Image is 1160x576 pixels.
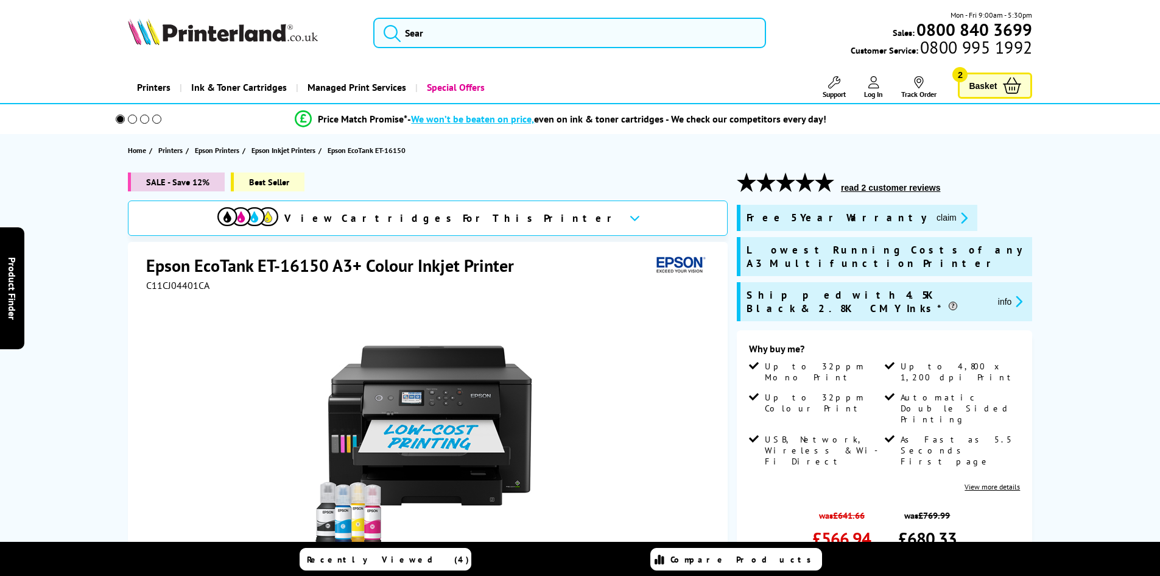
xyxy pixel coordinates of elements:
[373,18,766,48] input: Sear
[318,113,407,125] span: Price Match Promise*
[146,254,526,277] h1: Epson EcoTank ET-16150 A3+ Colour Inkjet Printer
[652,254,708,277] img: Epson
[812,527,871,550] span: £566.94
[251,144,318,157] a: Epson Inkjet Printers
[300,548,471,571] a: Recently Viewed (4)
[864,90,883,99] span: Log In
[146,279,209,291] span: C11CJ04401CA
[747,211,927,225] span: Free 5 Year Warranty
[893,27,915,38] span: Sales:
[307,554,469,565] span: Recently Viewed (4)
[823,76,846,99] a: Support
[898,503,957,521] span: was
[901,434,1018,467] span: As Fast as 5.5 Seconds First page
[310,316,549,555] img: Epson EcoTank ET-16150
[128,172,225,191] span: SALE - Save 12%
[296,72,415,103] a: Managed Print Services
[670,554,818,565] span: Compare Products
[969,77,997,94] span: Basket
[180,72,296,103] a: Ink & Toner Cartridges
[864,76,883,99] a: Log In
[851,41,1032,56] span: Customer Service:
[812,503,871,521] span: was
[284,212,619,225] span: View Cartridges For This Printer
[837,182,944,193] button: read 2 customer reviews
[765,434,882,467] span: USB, Network, Wireless & Wi-Fi Direct
[128,144,149,157] a: Home
[933,211,971,225] button: promo-description
[128,72,180,103] a: Printers
[823,90,846,99] span: Support
[901,361,1018,383] span: Up to 4,800 x 1,200 dpi Print
[158,144,186,157] a: Printers
[411,113,534,125] span: We won’t be beaten on price,
[407,113,826,125] div: - even on ink & toner cartridges - We check our competitors every day!
[158,144,183,157] span: Printers
[6,257,18,319] span: Product Finder
[898,527,957,550] span: £680.33
[195,144,242,157] a: Epson Printers
[128,18,359,48] a: Printerland Logo
[128,18,318,45] img: Printerland Logo
[747,243,1026,270] span: Lowest Running Costs of any A3 Multifunction Printer
[217,207,278,226] img: View Cartridges
[833,510,865,521] strike: £641.66
[415,72,494,103] a: Special Offers
[128,144,146,157] span: Home
[765,392,882,414] span: Up to 32ppm Colour Print
[328,144,406,157] span: Epson EcoTank ET-16150
[749,343,1020,361] div: Why buy me?
[231,172,304,191] span: Best Seller
[191,72,287,103] span: Ink & Toner Cartridges
[958,73,1032,99] a: Basket 2
[901,76,937,99] a: Track Order
[918,41,1032,53] span: 0800 995 1992
[915,24,1032,35] a: 0800 840 3699
[994,294,1027,308] button: promo-description
[916,18,1032,41] b: 0800 840 3699
[195,144,239,157] span: Epson Printers
[650,548,822,571] a: Compare Products
[251,144,315,157] span: Epson Inkjet Printers
[965,482,1020,491] a: View more details
[951,9,1032,21] span: Mon - Fri 9:00am - 5:30pm
[952,67,968,82] span: 2
[765,361,882,383] span: Up to 32ppm Mono Print
[747,288,988,315] span: Shipped with 4.5K Black & 2.8K CMY Inks*
[901,392,1018,425] span: Automatic Double Sided Printing
[328,144,409,157] a: Epson EcoTank ET-16150
[99,108,1023,130] li: modal_Promise
[918,510,950,521] strike: £769.99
